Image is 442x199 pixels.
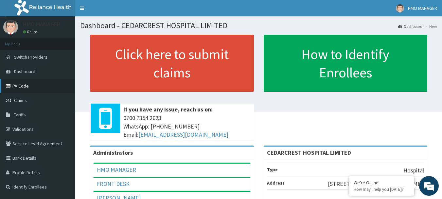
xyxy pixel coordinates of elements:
[398,24,422,29] a: Dashboard
[403,166,424,175] p: Hospital
[267,167,278,172] b: Type
[123,106,213,113] b: If you have any issue, reach us on:
[93,149,133,156] b: Administrators
[14,97,27,103] span: Claims
[23,30,39,34] a: Online
[354,180,409,186] div: We're Online!
[267,180,285,186] b: Address
[80,21,437,30] h1: Dashboard - CEDARCREST HOSPITAL LIMITED
[328,180,424,188] p: [STREET_ADDRESS][PERSON_NAME].
[123,114,251,139] span: 0700 7354 2623 WhatsApp: [PHONE_NUMBER] Email:
[97,180,130,188] a: FRONT DESK
[14,112,26,118] span: Tariffs
[23,21,60,27] p: HMO MANAGER
[138,131,228,138] a: [EMAIL_ADDRESS][DOMAIN_NAME]
[3,20,18,34] img: User Image
[264,35,428,92] a: How to Identify Enrollees
[97,166,136,173] a: HMO MANAGER
[396,4,404,12] img: User Image
[90,35,254,92] a: Click here to submit claims
[14,54,47,60] span: Switch Providers
[423,24,437,29] li: Here
[354,187,409,192] p: How may I help you today?
[408,5,437,11] span: HMO MANAGER
[267,149,351,156] strong: CEDARCREST HOSPITAL LIMITED
[14,69,35,74] span: Dashboard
